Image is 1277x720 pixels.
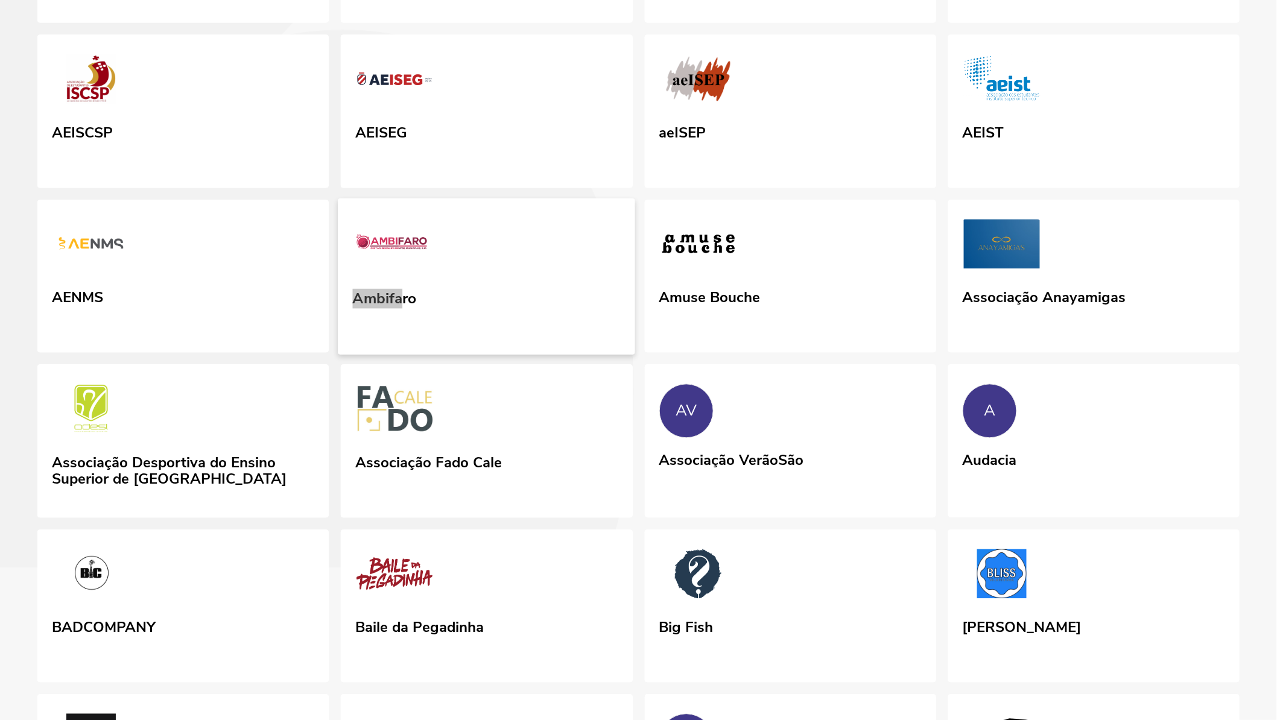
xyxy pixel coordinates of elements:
div: Baile da Pegadinha [355,615,484,637]
a: Big Fish Big Fish [645,530,936,683]
img: AEISCSP [52,54,130,109]
div: AV [676,402,697,420]
img: Associação Desportiva do Ensino Superior de Lisboa [52,384,130,438]
img: AEISEG [355,54,434,109]
img: AEIST [963,54,1041,109]
img: BLISS Vilamoura [963,549,1041,604]
a: BADCOMPANY BADCOMPANY [37,530,329,683]
a: Amuse Bouche Amuse Bouche [645,200,936,353]
a: AEIST AEIST [948,35,1240,188]
a: AEISCSP AEISCSP [37,35,329,188]
div: AEISEG [355,121,407,142]
img: Big Fish [659,549,738,604]
div: AENMS [52,285,103,307]
img: Amuse Bouche [659,219,738,274]
a: Ambifaro Ambifaro [338,198,635,355]
div: Ambifaro [353,286,417,308]
a: Baile da Pegadinha Baile da Pegadinha [341,530,632,683]
div: Audacia [963,448,1017,470]
img: Associação Fado Cale [355,384,434,438]
div: AEIST [963,121,1004,142]
div: Big Fish [659,615,714,637]
div: Associação Desportiva do Ensino Superior de [GEOGRAPHIC_DATA] [52,450,314,488]
div: A [984,402,995,420]
div: aeISEP [659,121,706,142]
a: AENMS AENMS [37,200,329,353]
img: BADCOMPANY [52,549,130,604]
a: Associação Anayamigas Associação Anayamigas [948,200,1240,353]
img: Baile da Pegadinha [355,549,434,604]
img: Ambifaro [353,218,433,274]
div: Associação VerãoSão [659,448,804,470]
div: BADCOMPANY [52,615,156,637]
img: AENMS [52,219,130,274]
div: Associação Anayamigas [963,285,1126,307]
img: Associação Anayamigas [963,219,1041,274]
a: AV Associação VerãoSão [645,365,936,516]
div: [PERSON_NAME] [963,615,1082,637]
a: A Audacia [948,365,1240,516]
a: BLISS Vilamoura [PERSON_NAME] [948,530,1240,683]
a: Associação Desportiva do Ensino Superior de Lisboa Associação Desportiva do Ensino Superior de [G... [37,365,329,518]
div: AEISCSP [52,121,113,142]
a: aeISEP aeISEP [645,35,936,188]
a: AEISEG AEISEG [341,35,632,188]
div: Associação Fado Cale [355,450,502,472]
div: Amuse Bouche [659,285,761,307]
a: Associação Fado Cale Associação Fado Cale [341,365,632,518]
img: aeISEP [659,54,738,109]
